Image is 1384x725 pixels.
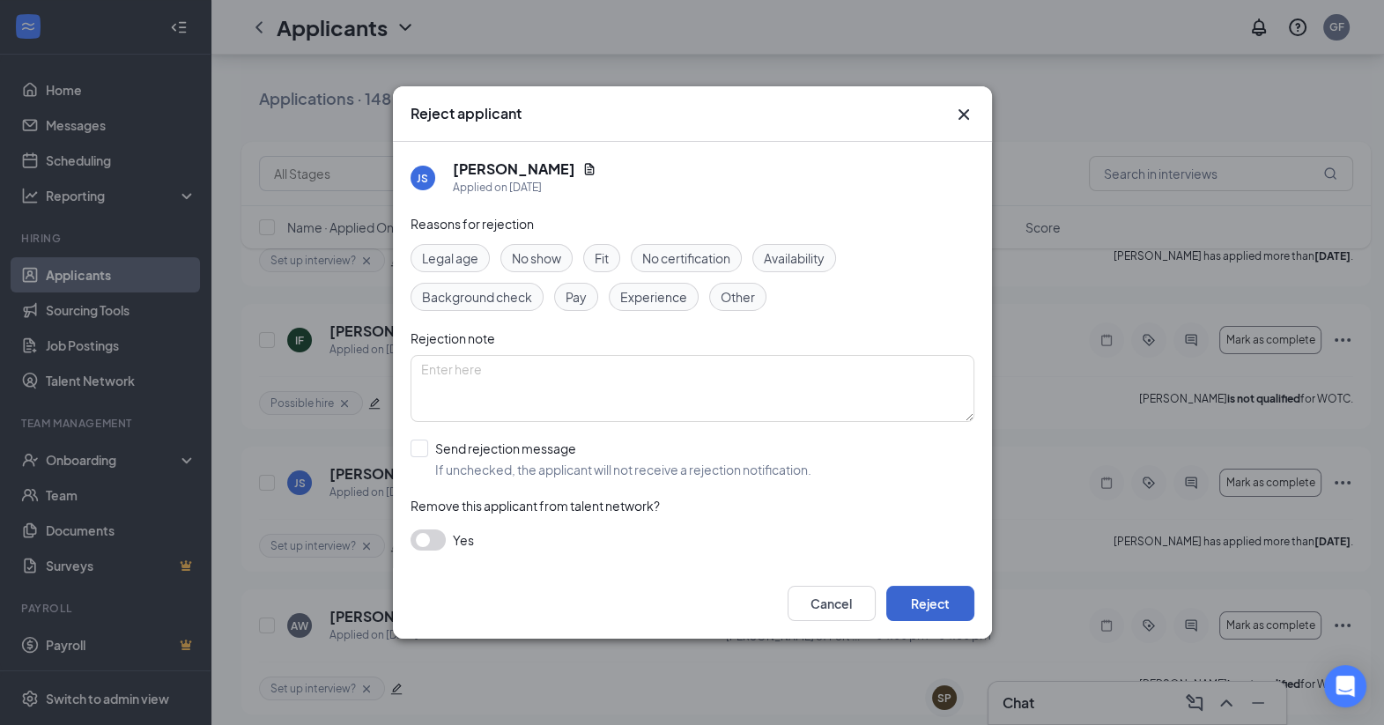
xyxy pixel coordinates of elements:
[620,287,687,307] span: Experience
[953,104,974,125] svg: Cross
[721,287,755,307] span: Other
[566,287,587,307] span: Pay
[886,586,974,621] button: Reject
[582,162,596,176] svg: Document
[411,216,534,232] span: Reasons for rejection
[453,529,474,551] span: Yes
[411,330,495,346] span: Rejection note
[417,171,428,186] div: JS
[512,248,561,268] span: No show
[422,248,478,268] span: Legal age
[453,179,596,196] div: Applied on [DATE]
[422,287,532,307] span: Background check
[595,248,609,268] span: Fit
[1324,665,1366,707] div: Open Intercom Messenger
[411,498,660,514] span: Remove this applicant from talent network?
[953,104,974,125] button: Close
[411,104,522,123] h3: Reject applicant
[788,586,876,621] button: Cancel
[642,248,730,268] span: No certification
[453,159,575,179] h5: [PERSON_NAME]
[764,248,825,268] span: Availability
